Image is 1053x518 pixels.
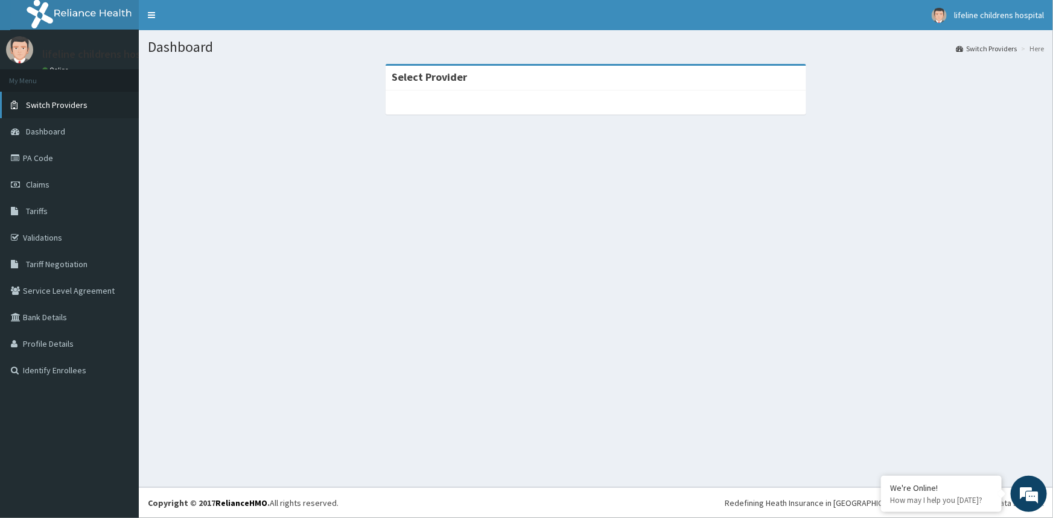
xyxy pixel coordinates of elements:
[139,487,1053,518] footer: All rights reserved.
[26,126,65,137] span: Dashboard
[148,39,1044,55] h1: Dashboard
[26,259,87,270] span: Tariff Negotiation
[956,43,1017,54] a: Switch Providers
[26,99,87,110] span: Switch Providers
[26,179,49,190] span: Claims
[392,70,467,84] strong: Select Provider
[42,66,71,74] a: Online
[890,495,993,505] p: How may I help you today?
[148,497,270,508] strong: Copyright © 2017 .
[42,49,162,60] p: lifeline childrens hospital
[1018,43,1044,54] li: Here
[932,8,947,23] img: User Image
[6,36,33,63] img: User Image
[725,497,1044,509] div: Redefining Heath Insurance in [GEOGRAPHIC_DATA] using Telemedicine and Data Science!
[890,482,993,493] div: We're Online!
[26,206,48,216] span: Tariffs
[215,497,267,508] a: RelianceHMO
[954,10,1044,21] span: lifeline childrens hospital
